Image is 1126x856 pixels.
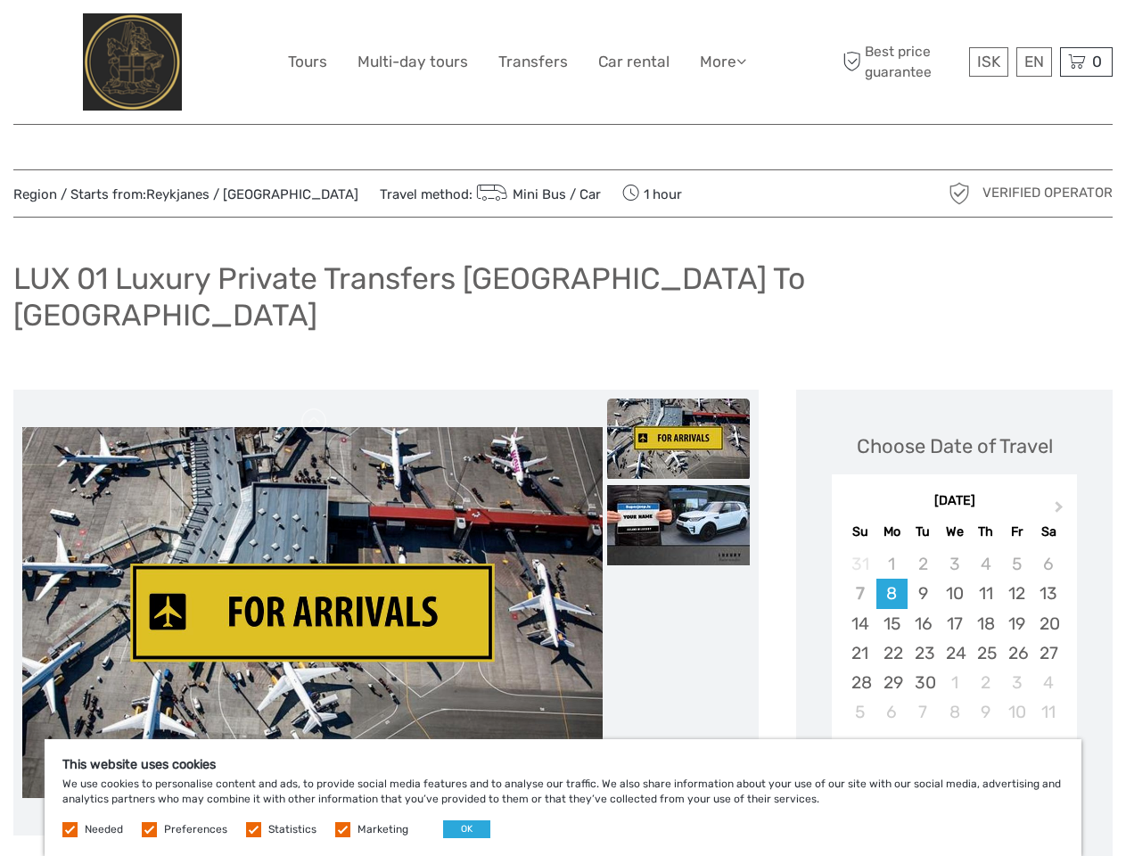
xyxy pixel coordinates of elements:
[164,822,227,837] label: Preferences
[970,638,1001,668] div: Choose Thursday, September 25th, 2025
[13,185,358,204] span: Region / Starts from:
[876,668,908,697] div: Choose Monday, September 29th, 2025
[939,668,970,697] div: Choose Wednesday, October 1st, 2025
[837,549,1071,727] div: month 2025-09
[607,399,750,479] img: d17cabca94be4cdf9a944f0c6cf5d444_slider_thumbnail.jpg
[876,579,908,608] div: Choose Monday, September 8th, 2025
[1089,53,1105,70] span: 0
[945,179,974,208] img: verified_operator_grey_128.png
[939,638,970,668] div: Choose Wednesday, September 24th, 2025
[844,520,875,544] div: Su
[1032,520,1064,544] div: Sa
[908,609,939,638] div: Choose Tuesday, September 16th, 2025
[622,181,682,206] span: 1 hour
[1032,638,1064,668] div: Choose Saturday, September 27th, 2025
[939,520,970,544] div: We
[473,186,601,202] a: Mini Bus / Car
[1001,549,1032,579] div: Not available Friday, September 5th, 2025
[1016,47,1052,77] div: EN
[380,181,601,206] span: Travel method:
[970,579,1001,608] div: Choose Thursday, September 11th, 2025
[876,609,908,638] div: Choose Monday, September 15th, 2025
[700,49,746,75] a: More
[908,668,939,697] div: Choose Tuesday, September 30th, 2025
[62,757,1064,772] h5: This website uses cookies
[977,53,1000,70] span: ISK
[970,609,1001,638] div: Choose Thursday, September 18th, 2025
[358,49,468,75] a: Multi-day tours
[1032,549,1064,579] div: Not available Saturday, September 6th, 2025
[1032,668,1064,697] div: Choose Saturday, October 4th, 2025
[1001,668,1032,697] div: Choose Friday, October 3rd, 2025
[443,820,490,838] button: OK
[146,186,358,202] a: Reykjanes / [GEOGRAPHIC_DATA]
[1032,609,1064,638] div: Choose Saturday, September 20th, 2025
[939,697,970,727] div: Choose Wednesday, October 8th, 2025
[970,520,1001,544] div: Th
[22,427,603,799] img: d17cabca94be4cdf9a944f0c6cf5d444_main_slider.jpg
[876,638,908,668] div: Choose Monday, September 22nd, 2025
[1001,638,1032,668] div: Choose Friday, September 26th, 2025
[939,579,970,608] div: Choose Wednesday, September 10th, 2025
[13,260,1113,333] h1: LUX 01 Luxury Private Transfers [GEOGRAPHIC_DATA] To [GEOGRAPHIC_DATA]
[1001,579,1032,608] div: Choose Friday, September 12th, 2025
[1032,697,1064,727] div: Choose Saturday, October 11th, 2025
[1032,579,1064,608] div: Choose Saturday, September 13th, 2025
[970,549,1001,579] div: Not available Thursday, September 4th, 2025
[844,668,875,697] div: Choose Sunday, September 28th, 2025
[1001,609,1032,638] div: Choose Friday, September 19th, 2025
[876,697,908,727] div: Choose Monday, October 6th, 2025
[598,49,670,75] a: Car rental
[1047,497,1075,525] button: Next Month
[1001,697,1032,727] div: Choose Friday, October 10th, 2025
[844,579,875,608] div: Not available Sunday, September 7th, 2025
[25,31,201,45] p: We're away right now. Please check back later!
[844,549,875,579] div: Not available Sunday, August 31st, 2025
[844,638,875,668] div: Choose Sunday, September 21st, 2025
[876,520,908,544] div: Mo
[607,485,750,565] img: 16fb447c7d50440eaa484c9a0dbf045b_slider_thumbnail.jpeg
[970,668,1001,697] div: Choose Thursday, October 2nd, 2025
[982,184,1113,202] span: Verified Operator
[876,549,908,579] div: Not available Monday, September 1st, 2025
[908,549,939,579] div: Not available Tuesday, September 2nd, 2025
[844,609,875,638] div: Choose Sunday, September 14th, 2025
[908,638,939,668] div: Choose Tuesday, September 23rd, 2025
[908,520,939,544] div: Tu
[939,549,970,579] div: Not available Wednesday, September 3rd, 2025
[844,697,875,727] div: Choose Sunday, October 5th, 2025
[45,739,1081,856] div: We use cookies to personalise content and ads, to provide social media features and to analyse ou...
[498,49,568,75] a: Transfers
[908,579,939,608] div: Choose Tuesday, September 9th, 2025
[288,49,327,75] a: Tours
[908,697,939,727] div: Choose Tuesday, October 7th, 2025
[970,697,1001,727] div: Choose Thursday, October 9th, 2025
[268,822,316,837] label: Statistics
[1001,520,1032,544] div: Fr
[205,28,226,49] button: Open LiveChat chat widget
[939,609,970,638] div: Choose Wednesday, September 17th, 2025
[832,492,1077,511] div: [DATE]
[838,42,965,81] span: Best price guarantee
[358,822,408,837] label: Marketing
[85,822,123,837] label: Needed
[83,13,182,111] img: City Center Hotel
[857,432,1053,460] div: Choose Date of Travel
